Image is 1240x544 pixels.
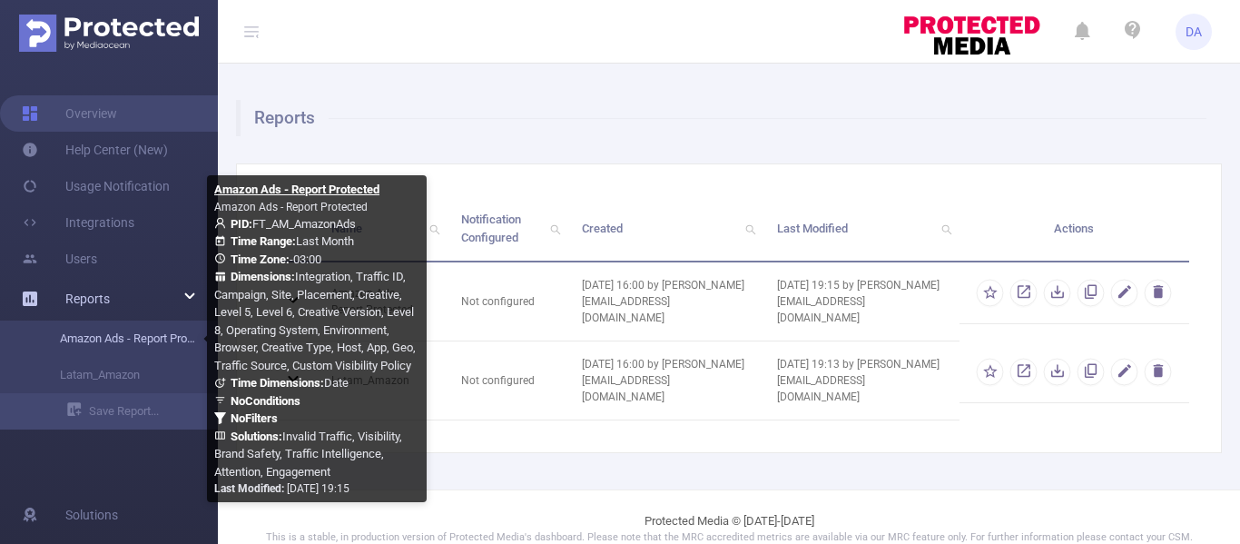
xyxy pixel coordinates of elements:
a: Users [22,241,97,277]
a: Amazon Ads - Report Protected [36,321,196,357]
a: Overview [22,95,117,132]
b: Dimensions : [231,270,295,283]
i: icon: search [934,196,960,261]
a: Latam_Amazon [36,357,196,393]
i: icon: search [543,196,568,261]
span: Amazon Ads - Report Protected [214,201,368,213]
td: [DATE] 16:00 by [PERSON_NAME][EMAIL_ADDRESS][DOMAIN_NAME] [568,262,763,341]
td: [DATE] 19:13 by [PERSON_NAME][EMAIL_ADDRESS][DOMAIN_NAME] [763,341,959,420]
span: Created [582,222,623,235]
span: Notification Configured [461,213,521,244]
b: Amazon Ads - Report Protected [214,183,379,196]
span: FT_AM_AmazonAds Last Month -03:00 [214,217,416,479]
span: Actions [1054,222,1094,235]
a: Reports [65,281,110,317]
td: Not configured [448,262,568,341]
td: Not configured [448,341,568,420]
td: [DATE] 19:15 by [PERSON_NAME][EMAIL_ADDRESS][DOMAIN_NAME] [763,262,959,341]
i: icon: search [738,196,763,261]
img: Protected Media [19,15,199,52]
b: No Conditions [231,394,300,408]
span: Last Modified [777,222,848,235]
span: DA [1186,14,1202,50]
a: Integrations [22,204,134,241]
span: [DATE] 19:15 [214,482,349,495]
span: Reports [65,292,110,306]
b: Time Range: [231,234,296,248]
b: Time Zone: [231,252,290,266]
a: Usage Notification [22,168,170,204]
b: Solutions : [231,430,282,443]
td: [DATE] 16:00 by [PERSON_NAME][EMAIL_ADDRESS][DOMAIN_NAME] [568,341,763,420]
span: Invalid Traffic, Visibility, Brand Safety, Traffic Intelligence, Attention, Engagement [214,430,402,479]
span: Solutions [65,497,118,533]
i: icon: user [214,217,231,229]
h1: Reports [236,100,1206,136]
span: Date [231,376,349,390]
a: Help Center (New) [22,132,168,168]
b: PID: [231,217,252,231]
b: Time Dimensions : [231,376,324,390]
b: Last Modified: [214,482,284,495]
span: Integration, Traffic ID, Campaign, Site, Placement, Creative, Level 5, Level 6, Creative Version,... [214,270,416,372]
b: No Filters [231,411,278,425]
a: Save Report... [67,393,218,430]
i: icon: search [422,196,448,261]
